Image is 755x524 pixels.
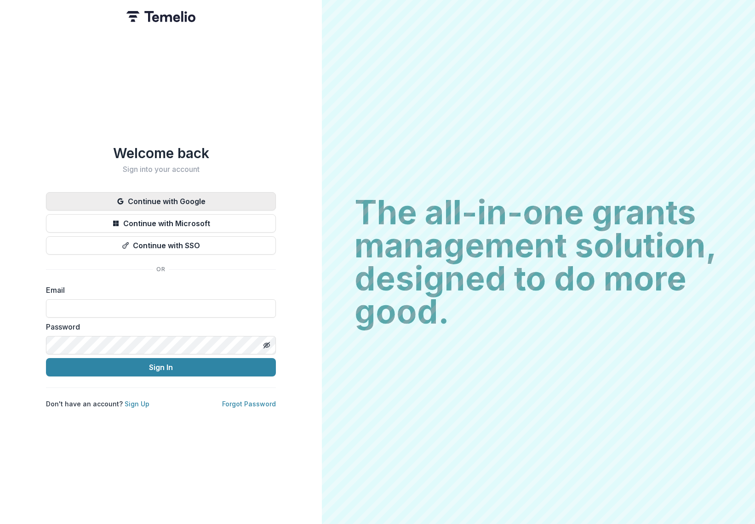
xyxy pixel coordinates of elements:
[46,192,276,211] button: Continue with Google
[259,338,274,353] button: Toggle password visibility
[125,400,149,408] a: Sign Up
[46,399,149,409] p: Don't have an account?
[46,214,276,233] button: Continue with Microsoft
[46,358,276,376] button: Sign In
[46,321,270,332] label: Password
[46,145,276,161] h1: Welcome back
[222,400,276,408] a: Forgot Password
[126,11,195,22] img: Temelio
[46,236,276,255] button: Continue with SSO
[46,165,276,174] h2: Sign into your account
[46,285,270,296] label: Email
